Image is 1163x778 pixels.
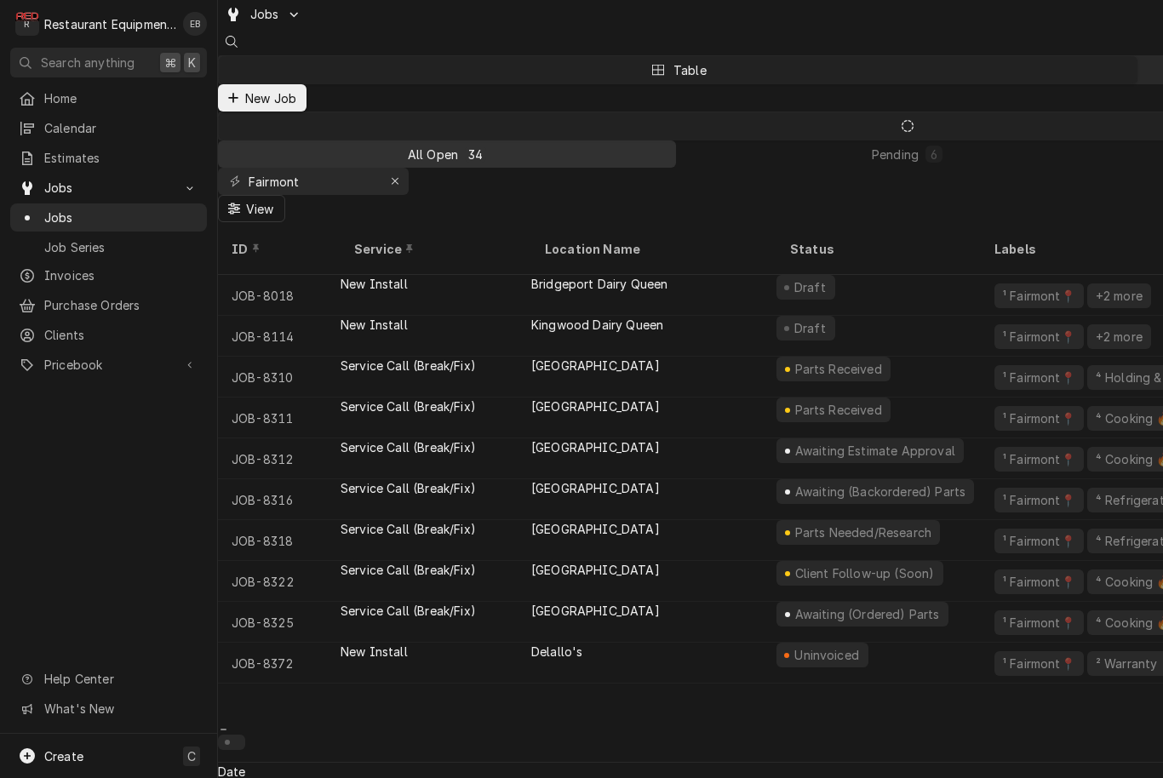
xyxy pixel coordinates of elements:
[341,316,408,334] div: New Install
[10,261,207,289] a: Invoices
[218,28,245,55] button: Open search
[1001,573,1077,591] div: ¹ Fairmont📍
[341,520,476,538] div: Service Call (Break/Fix)
[10,695,207,723] a: Go to What's New
[1001,369,1077,386] div: ¹ Fairmont📍
[164,54,176,72] span: ⌘
[10,84,207,112] a: Home
[218,643,341,684] div: JOB-8372
[531,438,660,456] div: [GEOGRAPHIC_DATA]
[232,240,324,258] div: ID
[10,174,207,202] a: Go to Jobs
[531,275,668,293] div: Bridgeport Dairy Queen
[41,54,135,72] span: Search anything
[10,144,207,172] a: Estimates
[793,523,933,541] div: Parts Needed/Research
[531,520,660,538] div: [GEOGRAPHIC_DATA]
[250,5,279,23] span: Jobs
[183,12,207,36] div: Emily Bird's Avatar
[341,602,476,620] div: Service Call (Break/Fix)
[531,479,660,497] div: [GEOGRAPHIC_DATA]
[1001,532,1077,550] div: ¹ Fairmont📍
[1001,491,1077,509] div: ¹ Fairmont📍
[341,643,408,661] div: New Install
[15,12,39,36] div: R
[1094,287,1144,305] div: +2 more
[1001,614,1077,632] div: ¹ Fairmont📍
[10,351,207,379] a: Go to Pricebook
[793,646,862,664] div: Uninvoiced
[531,602,660,620] div: [GEOGRAPHIC_DATA]
[218,520,341,561] div: JOB-8318
[187,747,196,765] span: C
[15,12,39,36] div: Restaurant Equipment Diagnostics's Avatar
[218,479,341,520] div: JOB-8316
[1001,409,1077,427] div: ¹ Fairmont📍
[1001,655,1077,672] div: ¹ Fairmont📍
[793,605,941,623] div: Awaiting (Ordered) Parts
[10,665,207,693] a: Go to Help Center
[793,442,957,460] div: Awaiting Estimate Approval
[44,326,198,344] span: Clients
[10,114,207,142] a: Calendar
[218,561,341,602] div: JOB-8322
[1001,450,1077,468] div: ¹ Fairmont📍
[790,240,964,258] div: Status
[793,483,967,501] div: Awaiting (Backordered) Parts
[793,401,884,419] div: Parts Received
[243,200,278,218] span: View
[341,438,476,456] div: Service Call (Break/Fix)
[188,54,196,72] span: K
[183,12,207,36] div: EB
[218,357,341,398] div: JOB-8310
[44,149,198,167] span: Estimates
[218,602,341,643] div: JOB-8325
[218,316,341,357] div: JOB-8114
[10,48,207,77] button: Search anything⌘K
[44,266,198,284] span: Invoices
[218,195,285,222] button: View
[531,357,660,375] div: [GEOGRAPHIC_DATA]
[341,561,476,579] div: Service Call (Break/Fix)
[10,203,207,232] a: Jobs
[531,561,660,579] div: [GEOGRAPHIC_DATA]
[44,749,83,764] span: Create
[341,479,476,497] div: Service Call (Break/Fix)
[793,360,884,378] div: Parts Received
[44,89,198,107] span: Home
[10,233,207,261] a: Job Series
[872,146,919,163] div: Pending
[341,398,476,415] div: Service Call (Break/Fix)
[249,168,376,195] input: Keyword search
[545,240,759,258] div: Location Name
[793,564,936,582] div: Client Follow-up (Soon)
[10,321,207,349] a: Clients
[218,398,341,438] div: JOB-8311
[354,240,514,258] div: Service
[44,356,173,374] span: Pricebook
[44,296,198,314] span: Purchase Orders
[468,146,483,163] div: 34
[531,398,660,415] div: [GEOGRAPHIC_DATA]
[381,168,409,195] button: Erase input
[1001,328,1077,346] div: ¹ Fairmont📍
[408,146,458,163] div: All Open
[1094,328,1144,346] div: +2 more
[341,357,476,375] div: Service Call (Break/Fix)
[218,275,341,316] div: JOB-8018
[242,89,300,107] span: New Job
[44,238,198,256] span: Job Series
[44,15,178,33] div: Restaurant Equipment Diagnostics
[1001,287,1077,305] div: ¹ Fairmont📍
[44,700,197,718] span: What's New
[792,278,828,296] div: Draft
[218,438,341,479] div: JOB-8312
[44,670,197,688] span: Help Center
[531,643,582,661] div: Delallo's
[10,291,207,319] a: Purchase Orders
[673,61,707,79] div: Table
[341,275,408,293] div: New Install
[44,209,198,226] span: Jobs
[929,146,939,163] div: 6
[218,84,307,112] button: New Job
